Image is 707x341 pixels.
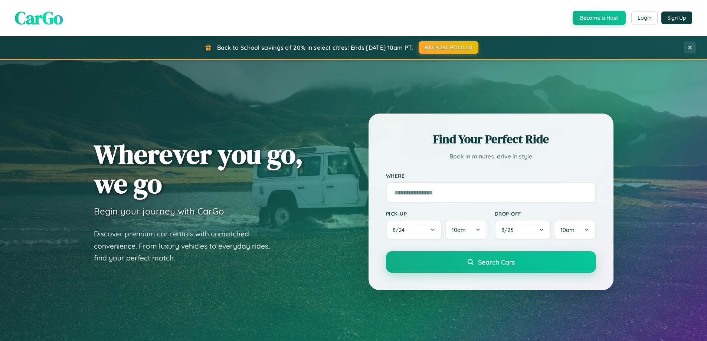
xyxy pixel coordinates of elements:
label: Drop-off [495,210,596,217]
span: 10am [560,226,575,233]
button: 10am [554,220,596,240]
h2: Find Your Perfect Ride [386,131,596,147]
span: 8 / 25 [501,226,517,233]
p: Discover premium car rentals with unmatched convenience. From luxury vehicles to everyday rides, ... [94,228,279,264]
label: Pick-up [386,210,487,217]
button: 10am [445,220,487,240]
span: Back to School savings of 20% in select cities! Ends [DATE] 10am PT. [217,44,413,51]
button: Search Cars [386,251,596,273]
span: 8 / 24 [393,226,408,233]
span: CarGo [15,6,63,30]
p: Book in minutes, drive in style [386,151,596,162]
button: 8/25 [495,220,551,240]
h3: Begin your journey with CarGo [94,206,224,217]
button: Sign Up [661,12,692,24]
button: BACK2SCHOOL20 [419,41,478,54]
button: Become a Host [573,11,626,25]
span: Search Cars [478,258,515,266]
button: Login [631,11,658,24]
h1: Wherever you go, we go [94,140,303,198]
label: Where [386,173,596,179]
button: 8/24 [386,220,442,240]
span: 10am [452,226,466,233]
